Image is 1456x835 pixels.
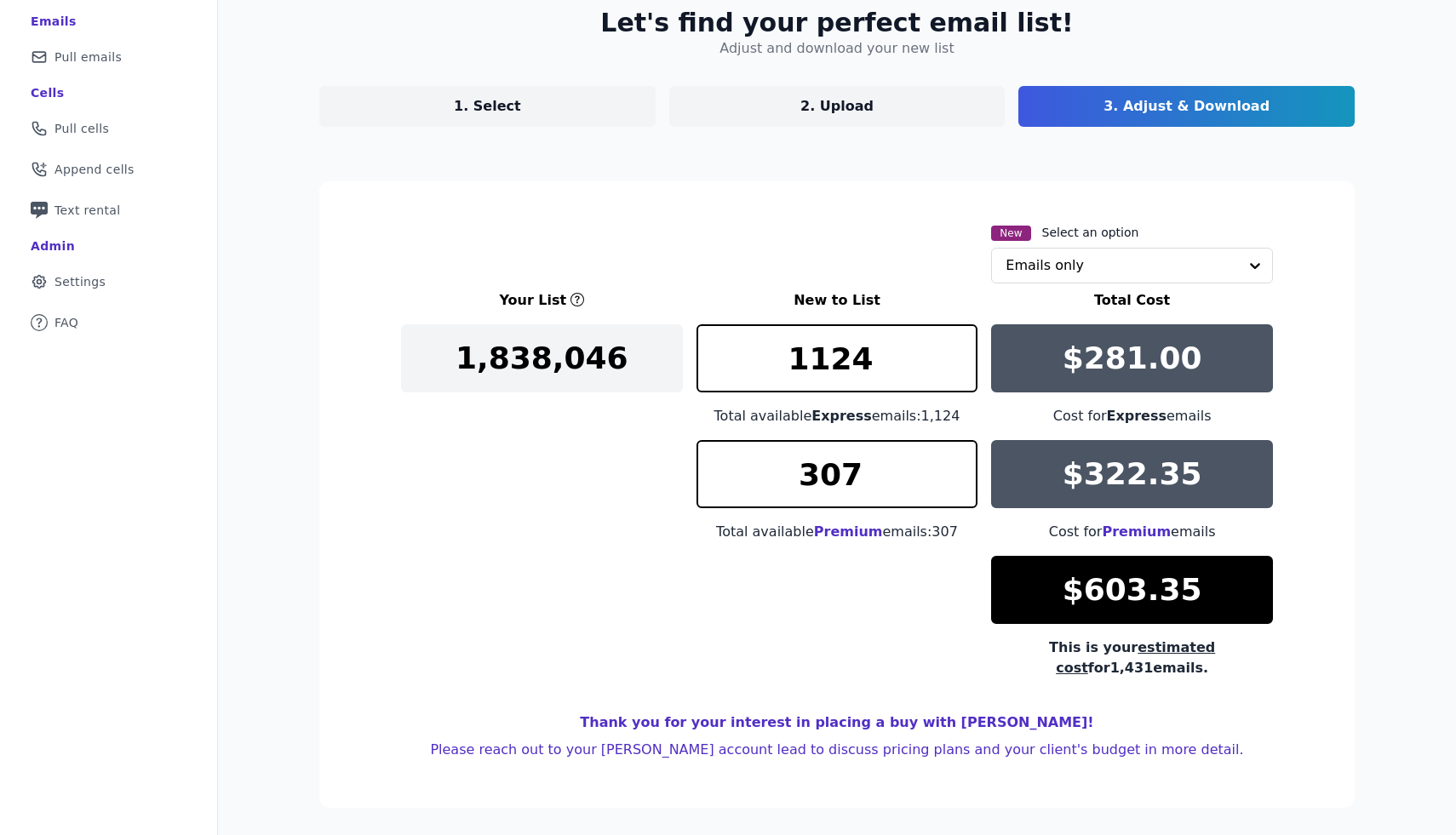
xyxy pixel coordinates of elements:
a: Text rental [14,192,203,229]
span: Premium [814,523,883,540]
a: 1. Select [319,86,656,127]
div: Total available emails: 307 [696,522,978,542]
span: Pull cells [54,120,109,137]
div: Admin [31,237,75,255]
div: This is your for 1,431 emails. [991,638,1273,678]
p: $322.35 [1063,457,1202,491]
div: Total available emails: 1,124 [696,406,978,426]
span: Append cells [54,161,135,178]
span: Premium [1102,523,1171,540]
h2: Let's find your perfect email list! [600,8,1073,38]
h3: Total Cost [991,290,1273,311]
h3: New to List [696,290,978,311]
a: FAQ [14,304,203,341]
a: Settings [14,263,203,300]
h4: Please reach out to your [PERSON_NAME] account lead to discuss pricing plans and your client's bu... [430,740,1243,760]
div: Cells [31,84,64,101]
p: 3. Adjust & Download [1103,96,1270,117]
span: Express [1107,408,1167,424]
span: Settings [54,273,106,290]
div: Cost for emails [991,406,1273,426]
p: $603.35 [1063,573,1202,607]
span: Pull emails [54,49,122,66]
a: 2. Upload [669,86,1006,127]
p: 1,838,046 [456,341,628,375]
a: Append cells [14,151,203,188]
p: 2. Upload [800,96,874,117]
p: $281.00 [1063,341,1202,375]
a: 3. Adjust & Download [1018,86,1355,127]
span: Text rental [54,202,121,219]
h3: Your List [499,290,566,311]
a: Pull emails [14,38,203,76]
h4: Adjust and download your new list [719,38,954,59]
label: Select an option [1042,224,1139,241]
span: FAQ [54,314,78,331]
p: 1. Select [454,96,521,117]
span: New [991,226,1030,241]
div: Cost for emails [991,522,1273,542]
div: Emails [31,13,77,30]
span: Express [811,408,872,424]
a: Pull cells [14,110,203,147]
h4: Thank you for your interest in placing a buy with [PERSON_NAME]! [580,712,1093,733]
